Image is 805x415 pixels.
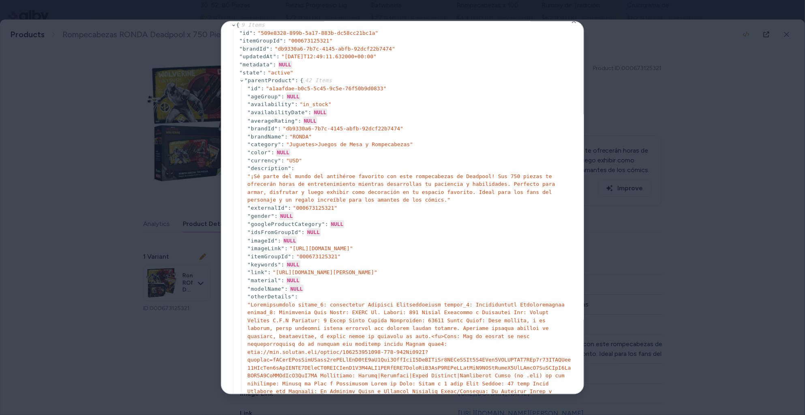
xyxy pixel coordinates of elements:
span: " averageRating " [247,117,298,123]
div: NULL [286,92,300,100]
span: " 000673125321 " [293,204,338,211]
span: " in_stock " [300,101,331,107]
span: { [300,77,332,83]
span: " brandId " [247,126,278,132]
span: " material " [247,277,281,283]
div: : [276,52,280,60]
div: : [295,100,298,109]
div: : [285,244,288,252]
div: : [291,164,295,172]
div: NULL [289,284,304,292]
span: " RONDA " [289,133,312,139]
div: : [285,132,288,140]
div: : [278,236,281,245]
div: : [281,260,285,268]
span: " category " [247,141,281,147]
span: " 000673125321 " [288,37,333,43]
div: NULL [278,60,292,68]
span: " itemGroupId " [247,253,291,259]
span: " currency " [247,157,281,163]
div: : [273,60,276,68]
div: : [295,293,298,301]
span: " googleProductCategory " [247,221,325,227]
span: " link " [247,269,268,275]
span: " [URL][DOMAIN_NAME][PERSON_NAME] " [273,269,377,275]
div: NULL [286,260,300,268]
span: " imageId " [247,237,278,243]
div: : [281,156,285,164]
div: : [325,220,328,228]
span: " active " [268,69,293,75]
span: " db9330a6-7b7c-4145-abfb-92dcf22b7474 " [283,126,403,132]
div: NULL [306,228,321,236]
span: " db9330a6-7b7c-4145-abfb-92dcf22b7474 " [274,45,395,51]
div: : [278,125,281,133]
div: NULL [330,220,344,228]
span: " otherDetails " [247,294,295,300]
div: : [281,140,285,149]
div: : [283,36,286,45]
span: " idsFromGroupId " [247,229,301,235]
div: : [288,204,291,212]
span: " a1aafdae-b0c5-5c45-9c5e-76f50b9d0833 " [266,85,386,91]
span: " USD " [286,157,302,163]
span: 42 Items [304,77,332,83]
span: " id " [239,30,253,36]
span: " modelName " [247,285,285,292]
span: " state " [239,69,263,75]
div: : [308,109,311,117]
div: NULL [286,276,300,284]
div: : [268,268,271,277]
div: NULL [279,212,293,220]
span: " externalId " [247,204,288,211]
span: " ageGroup " [247,93,281,99]
span: " parentProduct " [244,77,295,83]
span: " Juguetes>Juegos de Mesa y Rompecabezas " [286,141,413,147]
div: NULL [283,236,297,244]
span: { [236,21,265,28]
span: " ¡Sé parte del mundo del antihéroe favorito con este rompecabezas de Deadpool! Sus 750 piezas te... [247,173,555,203]
div: : [281,277,285,285]
span: " 509e8328-899b-5a17-883b-dc58cc21bc1a " [258,30,378,36]
div: : [263,68,266,77]
div: NULL [276,148,290,156]
span: 9 Items [240,21,265,28]
div: : [295,76,298,84]
span: " gender " [247,213,274,219]
div: : [274,212,278,220]
span: " brandId " [239,45,270,51]
span: " 000673125321 " [296,253,341,259]
span: " description " [247,165,291,171]
div: : [291,252,295,260]
div: NULL [303,116,317,124]
span: " id " [247,85,261,91]
span: " metadata " [239,61,273,67]
span: " itemGroupId " [239,37,283,43]
div: : [298,117,301,125]
span: " availability " [247,101,295,107]
span: " availabilityDate " [247,109,308,115]
span: " [DATE]T12:49:11.632000+00:00 " [281,53,377,59]
div: : [271,149,274,157]
span: " [URL][DOMAIN_NAME] " [289,245,353,251]
span: " keywords " [247,261,281,267]
span: " brandName " [247,133,285,139]
div: : [253,29,256,37]
div: : [281,92,285,100]
div: : [261,84,264,92]
div: NULL [313,108,328,116]
div: : [285,285,288,293]
span: " color " [247,149,271,155]
span: " updatedAt " [239,53,276,59]
div: : [270,45,273,53]
div: : [302,228,305,236]
span: " imageLink " [247,245,285,251]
